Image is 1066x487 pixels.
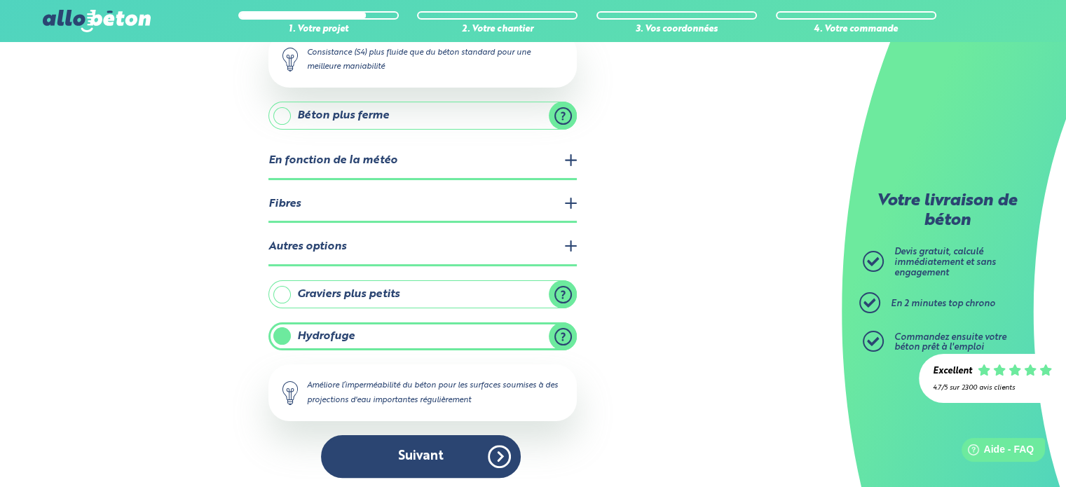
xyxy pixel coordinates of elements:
[268,187,577,223] legend: Fibres
[268,102,577,130] label: Béton plus ferme
[776,25,936,35] div: 4. Votre commande
[268,230,577,266] legend: Autres options
[268,322,577,350] label: Hydrofuge
[866,192,1027,231] p: Votre livraison de béton
[321,435,521,478] button: Suivant
[941,432,1051,472] iframe: Help widget launcher
[43,10,151,32] img: allobéton
[894,247,996,277] span: Devis gratuit, calculé immédiatement et sans engagement
[933,384,1052,392] div: 4.7/5 sur 2300 avis clients
[596,25,757,35] div: 3. Vos coordonnées
[891,299,995,308] span: En 2 minutes top chrono
[268,32,577,88] div: Consistance (S4) plus fluide que du béton standard pour une meilleure maniabilité
[268,144,577,179] legend: En fonction de la météo
[268,280,577,308] label: Graviers plus petits
[238,25,399,35] div: 1. Votre projet
[268,364,577,420] div: Améliore l’imperméabilité du béton pour les surfaces soumises à des projections d'eau importantes...
[894,333,1006,352] span: Commandez ensuite votre béton prêt à l'emploi
[417,25,578,35] div: 2. Votre chantier
[933,366,972,377] div: Excellent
